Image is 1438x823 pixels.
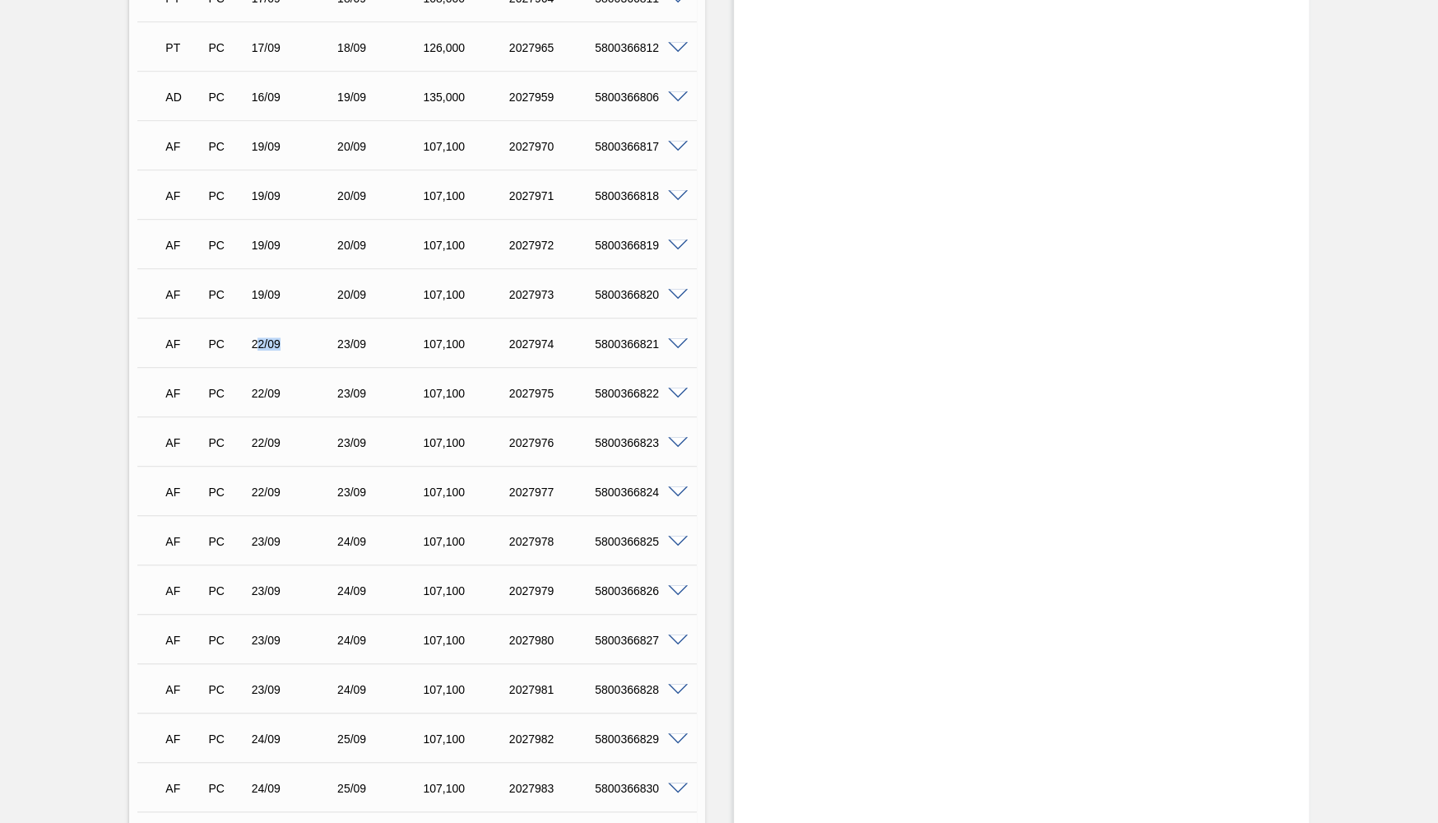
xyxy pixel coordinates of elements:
div: 2027976 [505,436,601,449]
div: 5800366821 [591,337,686,351]
div: 17/09/2025 [248,41,343,54]
div: Pedido de Compra [204,288,248,301]
div: 2027973 [505,288,601,301]
div: 107,100 [419,634,514,647]
div: 5800366823 [591,436,686,449]
div: Aguardando Descarga [161,79,205,115]
div: 126,000 [419,41,514,54]
div: Aguardando Faturamento [161,523,205,560]
div: 23/09/2025 [333,436,429,449]
div: 24/09/2025 [248,782,343,795]
div: 107,100 [419,535,514,548]
div: 2027977 [505,486,601,499]
div: Aguardando Faturamento [161,227,205,263]
div: Pedido de Compra [204,486,248,499]
div: Aguardando Faturamento [161,573,205,609]
div: 25/09/2025 [333,782,429,795]
div: 2027974 [505,337,601,351]
p: AF [165,634,201,647]
div: 24/09/2025 [333,683,429,696]
div: Pedido de Compra [204,387,248,400]
div: Aguardando Faturamento [161,770,205,807]
div: 19/09/2025 [248,189,343,202]
div: Aguardando Faturamento [161,178,205,214]
div: 5800366818 [591,189,686,202]
p: AF [165,436,201,449]
div: 5800366820 [591,288,686,301]
p: AF [165,683,201,696]
div: 107,100 [419,140,514,153]
div: Pedido em Trânsito [161,30,205,66]
div: 22/09/2025 [248,337,343,351]
div: 20/09/2025 [333,239,429,252]
div: 107,100 [419,732,514,746]
p: AF [165,535,201,548]
div: 5800366828 [591,683,686,696]
div: 23/09/2025 [248,584,343,597]
p: AF [165,239,201,252]
div: Aguardando Faturamento [161,375,205,411]
div: Pedido de Compra [204,140,248,153]
div: 2027978 [505,535,601,548]
div: 2027981 [505,683,601,696]
div: 24/09/2025 [333,584,429,597]
div: 22/09/2025 [248,436,343,449]
div: Pedido de Compra [204,436,248,449]
div: 23/09/2025 [333,387,429,400]
div: Pedido de Compra [204,91,248,104]
div: Pedido de Compra [204,634,248,647]
div: 20/09/2025 [333,189,429,202]
div: 2027983 [505,782,601,795]
div: Pedido de Compra [204,239,248,252]
div: Aguardando Faturamento [161,326,205,362]
div: 107,100 [419,436,514,449]
div: Aguardando Faturamento [161,672,205,708]
p: AF [165,584,201,597]
p: AF [165,189,201,202]
p: AF [165,486,201,499]
div: 5800366825 [591,535,686,548]
div: 2027980 [505,634,601,647]
p: PT [165,41,201,54]
p: AF [165,732,201,746]
div: 107,100 [419,486,514,499]
div: 107,100 [419,239,514,252]
div: 5800366826 [591,584,686,597]
div: Aguardando Faturamento [161,474,205,510]
div: 107,100 [419,288,514,301]
div: Pedido de Compra [204,41,248,54]
div: 107,100 [419,584,514,597]
div: 23/09/2025 [248,634,343,647]
div: 16/09/2025 [248,91,343,104]
div: 23/09/2025 [333,486,429,499]
div: 20/09/2025 [333,140,429,153]
div: Aguardando Faturamento [161,128,205,165]
div: Pedido de Compra [204,189,248,202]
div: 2027979 [505,584,601,597]
div: 19/09/2025 [248,288,343,301]
div: Pedido de Compra [204,584,248,597]
div: 2027971 [505,189,601,202]
div: 22/09/2025 [248,387,343,400]
div: 2027959 [505,91,601,104]
p: AF [165,782,201,795]
div: 2027965 [505,41,601,54]
div: 25/09/2025 [333,732,429,746]
div: Aguardando Faturamento [161,721,205,757]
div: 22/09/2025 [248,486,343,499]
div: Pedido de Compra [204,683,248,696]
div: 5800366819 [591,239,686,252]
div: 19/09/2025 [333,91,429,104]
div: 19/09/2025 [248,140,343,153]
div: 107,100 [419,387,514,400]
div: 5800366824 [591,486,686,499]
div: 2027975 [505,387,601,400]
div: 24/09/2025 [333,535,429,548]
div: 2027970 [505,140,601,153]
p: AF [165,337,201,351]
div: 23/09/2025 [248,535,343,548]
div: 5800366806 [591,91,686,104]
div: 135,000 [419,91,514,104]
p: AF [165,140,201,153]
div: Aguardando Faturamento [161,425,205,461]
